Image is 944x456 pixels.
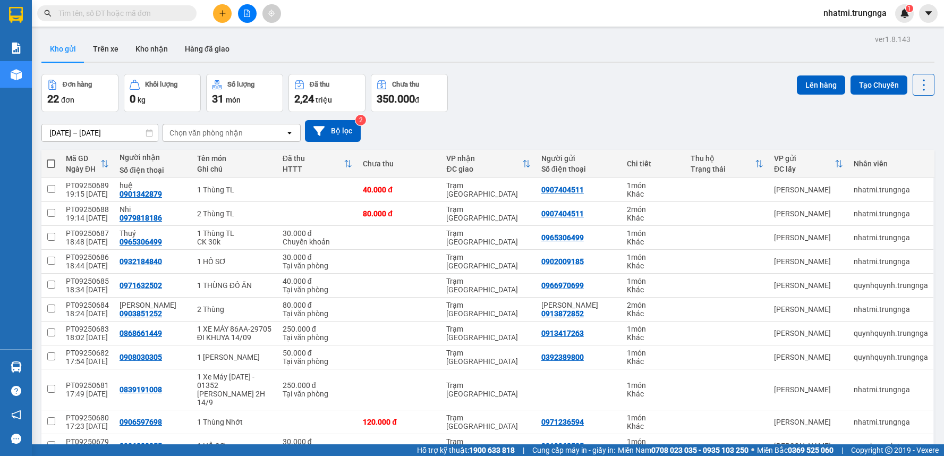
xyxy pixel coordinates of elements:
[532,444,615,456] span: Cung cấp máy in - giấy in:
[363,185,436,194] div: 40.000 đ
[815,6,895,20] span: nhatmi.trungnga
[774,418,843,426] div: [PERSON_NAME]
[446,154,522,163] div: VP nhận
[541,329,584,337] div: 0913417263
[61,96,74,104] span: đơn
[120,418,162,426] div: 0906597698
[305,120,361,142] button: Bộ lọc
[66,422,109,430] div: 17:23 [DATE]
[627,285,680,294] div: Khác
[66,190,109,198] div: 19:15 [DATE]
[363,418,436,426] div: 120.000 đ
[854,329,928,337] div: quynhquynh.trungnga
[120,385,162,394] div: 0839191008
[138,96,146,104] span: kg
[197,229,272,238] div: 1 Thùng TL
[197,257,272,266] div: 1 HỒ SƠ
[627,349,680,357] div: 1 món
[66,309,109,318] div: 18:24 [DATE]
[120,181,186,190] div: huệ
[197,154,272,163] div: Tên món
[197,418,272,426] div: 1 Thùng Nhớt
[197,353,272,361] div: 1 THÙNG THANH LONG
[627,390,680,398] div: Khác
[900,9,909,18] img: icon-new-feature
[11,361,22,373] img: warehouse-icon
[541,301,616,309] div: Anh Phong
[11,434,21,444] span: message
[627,205,680,214] div: 2 món
[854,257,928,266] div: nhatmi.trungnga
[145,81,177,88] div: Khối lượng
[283,301,353,309] div: 80.000 đ
[541,442,584,450] div: 0919962525
[774,329,843,337] div: [PERSON_NAME]
[277,150,358,178] th: Toggle SortBy
[392,81,419,88] div: Chưa thu
[283,381,353,390] div: 250.000 đ
[66,253,109,261] div: PT09250686
[66,181,109,190] div: PT09250689
[774,233,843,242] div: [PERSON_NAME]
[774,305,843,314] div: [PERSON_NAME]
[854,281,928,290] div: quynhquynh.trungnga
[854,385,928,394] div: nhatmi.trungnga
[283,349,353,357] div: 50.000 đ
[197,238,272,246] div: CK 30k
[774,154,835,163] div: VP gửi
[63,81,92,88] div: Đơn hàng
[355,115,366,125] sup: 2
[541,233,584,242] div: 0965306499
[446,229,530,246] div: Trạm [GEOGRAPHIC_DATA]
[120,166,186,174] div: Số điện thoại
[446,325,530,342] div: Trạm [GEOGRAPHIC_DATA]
[120,309,162,318] div: 0903851252
[541,165,616,173] div: Số điện thoại
[875,33,911,45] div: ver 1.8.143
[885,446,892,454] span: copyright
[197,185,272,194] div: 1 Thùng TL
[685,150,769,178] th: Toggle SortBy
[651,446,749,454] strong: 0708 023 035 - 0935 103 250
[283,238,353,246] div: Chuyển khoản
[627,253,680,261] div: 1 món
[120,153,186,162] div: Người nhận
[41,36,84,62] button: Kho gửi
[66,261,109,270] div: 18:44 [DATE]
[627,309,680,318] div: Khác
[120,281,162,290] div: 0971632502
[283,165,344,173] div: HTTT
[363,209,436,218] div: 80.000 đ
[226,96,241,104] span: món
[197,165,272,173] div: Ghi chú
[283,229,353,238] div: 30.000 đ
[774,385,843,394] div: [PERSON_NAME]
[627,159,680,168] div: Chi tiết
[541,418,584,426] div: 0971236594
[774,442,843,450] div: [PERSON_NAME]
[127,36,176,62] button: Kho nhận
[854,159,928,168] div: Nhân viên
[627,381,680,390] div: 1 món
[169,128,243,138] div: Chọn văn phòng nhận
[206,74,283,112] button: Số lượng31món
[120,190,162,198] div: 0901342879
[446,349,530,366] div: Trạm [GEOGRAPHIC_DATA]
[627,422,680,430] div: Khác
[61,150,114,178] th: Toggle SortBy
[627,214,680,222] div: Khác
[44,10,52,17] span: search
[120,229,186,238] div: Thuý
[66,333,109,342] div: 18:02 [DATE]
[66,205,109,214] div: PT09250688
[9,7,23,23] img: logo-vxr
[11,410,21,420] span: notification
[769,150,848,178] th: Toggle SortBy
[541,209,584,218] div: 0907404511
[130,92,135,105] span: 0
[446,181,530,198] div: Trạm [GEOGRAPHIC_DATA]
[283,261,353,270] div: Tại văn phòng
[854,185,928,194] div: nhatmi.trungnga
[774,257,843,266] div: [PERSON_NAME]
[363,159,436,168] div: Chưa thu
